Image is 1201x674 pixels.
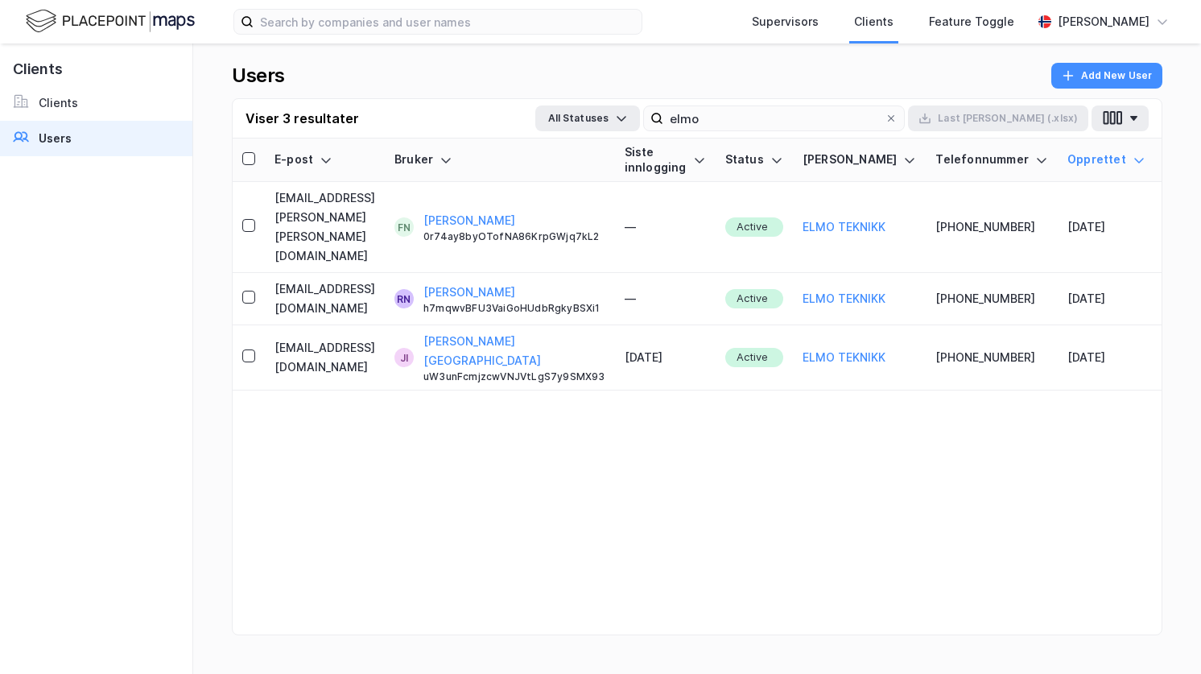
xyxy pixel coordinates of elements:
button: [PERSON_NAME][GEOGRAPHIC_DATA] [423,332,605,370]
div: E-post [274,152,375,167]
button: All Statuses [535,105,640,131]
input: Search user by name, email or client [663,106,885,130]
div: Users [232,63,285,89]
div: Feature Toggle [929,12,1014,31]
img: logo.f888ab2527a4732fd821a326f86c7f29.svg [26,7,195,35]
div: [PERSON_NAME] [1058,12,1149,31]
td: [EMAIL_ADDRESS][PERSON_NAME][PERSON_NAME][DOMAIN_NAME] [265,182,385,273]
button: ELMO TEKNIKK [803,348,885,367]
div: RN [397,289,411,308]
div: [PERSON_NAME] [803,152,917,167]
td: — [615,182,716,273]
div: uW3unFcmjzcwVNJVtLgS7y9SMX93 [423,370,605,383]
td: [DATE] [1058,182,1155,273]
div: Supervisors [752,12,819,31]
input: Search by companies and user names [254,10,642,34]
div: Siste innlogging [625,145,706,175]
td: [DATE] [1058,325,1155,391]
div: Telefonnummer [935,152,1048,167]
button: [PERSON_NAME] [423,211,515,230]
td: — [615,273,716,325]
div: Clients [39,93,78,113]
div: 0r74ay8byOTofNA86KrpGWjq7kL2 [423,230,605,243]
button: [PERSON_NAME] [423,283,515,302]
div: h7mqwvBFU3VaiGoHUdbRgkyBSXi1 [423,302,605,315]
td: [DATE] [615,325,716,391]
div: [PHONE_NUMBER] [935,217,1048,237]
div: Viser 3 resultater [246,109,359,128]
button: Add New User [1051,63,1162,89]
button: ELMO TEKNIKK [803,217,885,237]
div: Bruker [394,152,605,167]
div: Users [39,129,72,148]
div: [PHONE_NUMBER] [935,348,1048,367]
div: [PHONE_NUMBER] [935,289,1048,308]
td: [DATE] [1058,273,1155,325]
div: JI [400,348,408,367]
td: [EMAIL_ADDRESS][DOMAIN_NAME] [265,273,385,325]
iframe: Chat Widget [1121,597,1201,674]
div: Status [725,152,783,167]
div: Clients [854,12,894,31]
td: [EMAIL_ADDRESS][DOMAIN_NAME] [265,325,385,391]
div: Kontrollprogram for chat [1121,597,1201,674]
button: ELMO TEKNIKK [803,289,885,308]
div: FN [398,217,411,237]
div: Opprettet [1067,152,1145,167]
